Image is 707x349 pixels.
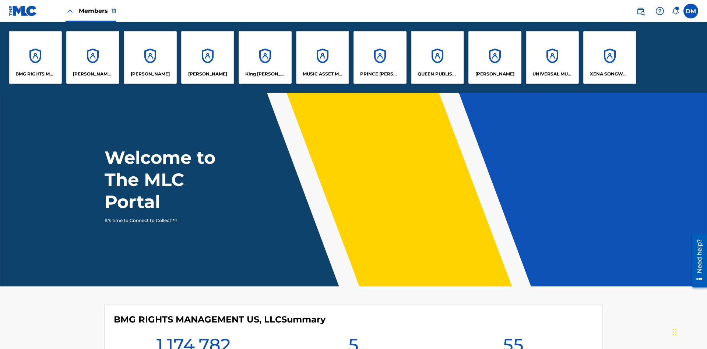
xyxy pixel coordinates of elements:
p: BMG RIGHTS MANAGEMENT US, LLC [15,71,56,77]
span: 11 [112,7,116,14]
a: Accounts[PERSON_NAME] [181,31,234,84]
img: search [636,7,645,15]
p: EYAMA MCSINGER [188,71,227,77]
a: Accounts[PERSON_NAME] [468,31,521,84]
a: AccountsXENA SONGWRITER [583,31,636,84]
h1: Welcome to The MLC Portal [105,147,242,213]
a: AccountsBMG RIGHTS MANAGEMENT US, LLC [9,31,62,84]
a: AccountsUNIVERSAL MUSIC PUB GROUP [526,31,579,84]
p: RONALD MCTESTERSON [475,71,514,77]
iframe: Chat Widget [670,314,707,349]
a: Accounts[PERSON_NAME] SONGWRITER [66,31,119,84]
div: User Menu [683,4,698,18]
div: Notifications [672,7,679,15]
p: CLEO SONGWRITER [73,71,113,77]
img: help [655,7,664,15]
p: PRINCE MCTESTERSON [360,71,400,77]
img: Close [66,7,74,15]
a: AccountsQUEEN PUBLISHA [411,31,464,84]
a: AccountsKing [PERSON_NAME] [239,31,292,84]
a: AccountsMUSIC ASSET MANAGEMENT (MAM) [296,31,349,84]
span: Members [79,7,116,15]
a: AccountsPRINCE [PERSON_NAME] [353,31,407,84]
div: Drag [672,321,677,343]
a: Public Search [633,4,648,18]
h4: BMG RIGHTS MANAGEMENT US, LLC [114,314,326,325]
p: King McTesterson [245,71,285,77]
p: It's time to Connect to Collect™! [105,217,232,224]
p: ELVIS COSTELLO [131,71,170,77]
p: UNIVERSAL MUSIC PUB GROUP [532,71,573,77]
p: QUEEN PUBLISHA [418,71,458,77]
img: MLC Logo [9,6,37,16]
p: MUSIC ASSET MANAGEMENT (MAM) [303,71,343,77]
p: XENA SONGWRITER [590,71,630,77]
iframe: Resource Center [686,231,707,291]
a: Accounts[PERSON_NAME] [124,31,177,84]
div: Help [653,4,667,18]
